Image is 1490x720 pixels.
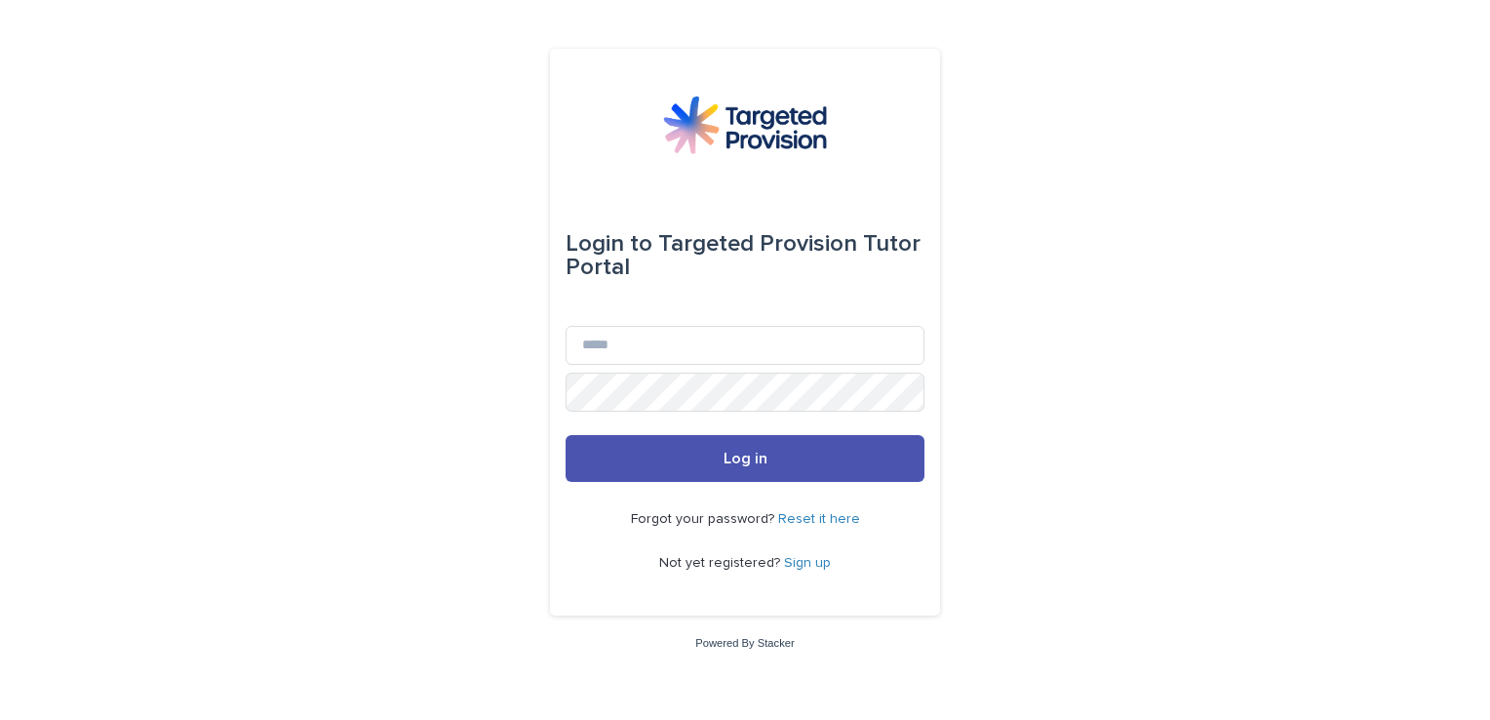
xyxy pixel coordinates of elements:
[566,435,924,482] button: Log in
[631,512,778,526] span: Forgot your password?
[695,637,794,649] a: Powered By Stacker
[663,96,827,154] img: M5nRWzHhSzIhMunXDL62
[724,451,767,466] span: Log in
[778,512,860,526] a: Reset it here
[659,556,784,570] span: Not yet registered?
[784,556,831,570] a: Sign up
[566,232,652,256] span: Login to
[566,217,924,295] div: Targeted Provision Tutor Portal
